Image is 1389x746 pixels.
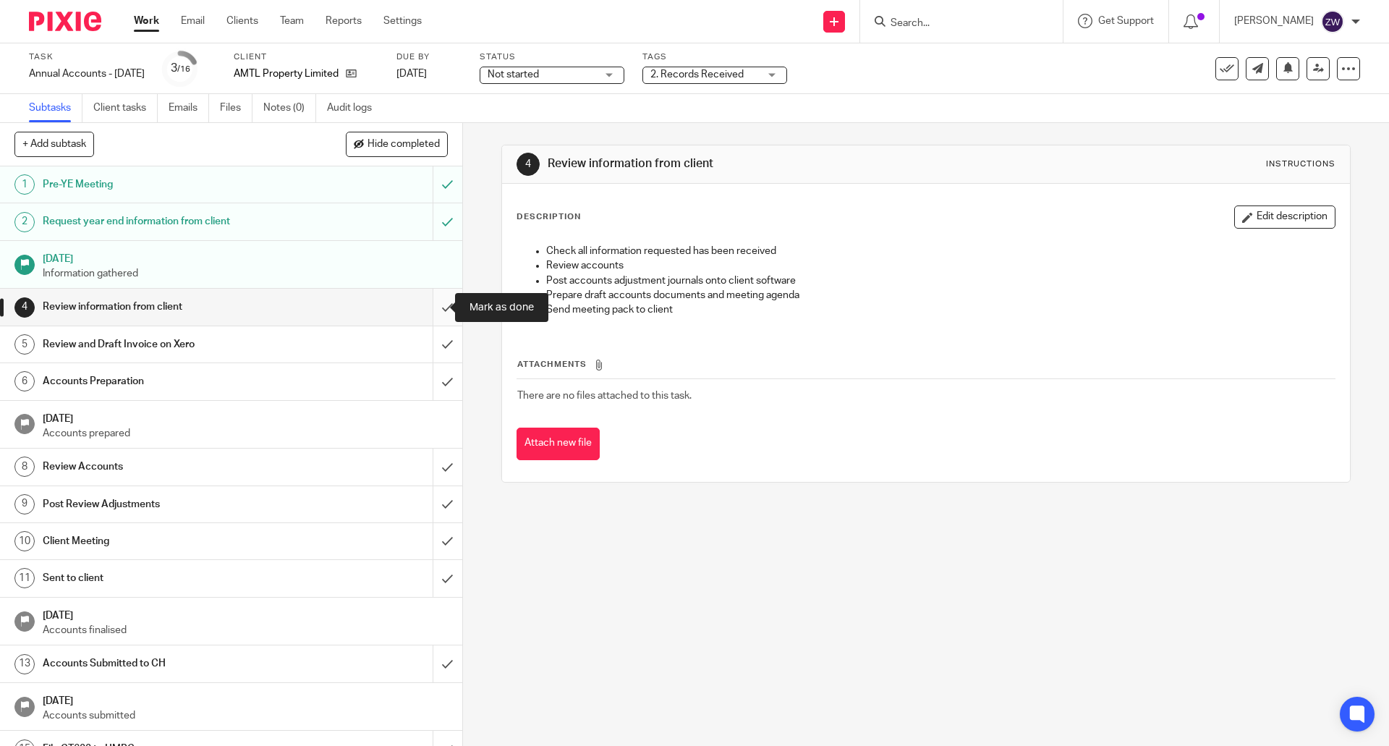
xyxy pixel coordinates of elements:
[1266,158,1335,170] div: Instructions
[220,94,252,122] a: Files
[546,258,1334,273] p: Review accounts
[546,244,1334,258] p: Check all information requested has been received
[517,391,692,401] span: There are no files attached to this task.
[14,297,35,318] div: 4
[14,494,35,514] div: 9
[234,67,339,81] p: AMTL Property Limited
[43,334,293,355] h1: Review and Draft Invoice on Xero
[517,428,600,460] button: Attach new file
[43,690,448,708] h1: [DATE]
[14,334,35,355] div: 5
[43,266,448,281] p: Information gathered
[548,156,957,171] h1: Review information from client
[889,17,1019,30] input: Search
[263,94,316,122] a: Notes (0)
[14,531,35,551] div: 10
[1234,14,1314,28] p: [PERSON_NAME]
[177,65,190,73] small: /16
[43,530,293,552] h1: Client Meeting
[43,456,293,478] h1: Review Accounts
[171,60,190,77] div: 3
[29,67,145,81] div: Annual Accounts - [DATE]
[226,14,258,28] a: Clients
[29,51,145,63] label: Task
[43,426,448,441] p: Accounts prepared
[1098,16,1154,26] span: Get Support
[280,14,304,28] a: Team
[1234,205,1335,229] button: Edit description
[43,493,293,515] h1: Post Review Adjustments
[234,51,378,63] label: Client
[383,14,422,28] a: Settings
[517,211,581,223] p: Description
[642,51,787,63] label: Tags
[368,139,440,151] span: Hide completed
[181,14,205,28] a: Email
[14,654,35,674] div: 13
[93,94,158,122] a: Client tasks
[546,274,1334,288] p: Post accounts adjustment journals onto client software
[546,302,1334,317] p: Send meeting pack to client
[29,12,101,31] img: Pixie
[650,69,744,80] span: 2. Records Received
[14,371,35,391] div: 6
[43,408,448,426] h1: [DATE]
[43,370,293,392] h1: Accounts Preparation
[43,708,448,723] p: Accounts submitted
[14,568,35,588] div: 11
[43,605,448,623] h1: [DATE]
[14,212,35,232] div: 2
[43,296,293,318] h1: Review information from client
[14,457,35,477] div: 8
[29,67,145,81] div: Annual Accounts - July 2025
[43,211,293,232] h1: Request year end information from client
[517,153,540,176] div: 4
[43,623,448,637] p: Accounts finalised
[480,51,624,63] label: Status
[14,174,35,195] div: 1
[326,14,362,28] a: Reports
[169,94,209,122] a: Emails
[1321,10,1344,33] img: svg%3E
[396,69,427,79] span: [DATE]
[546,288,1334,302] p: Prepare draft accounts documents and meeting agenda
[14,132,94,156] button: + Add subtask
[43,248,448,266] h1: [DATE]
[396,51,462,63] label: Due by
[29,94,82,122] a: Subtasks
[43,174,293,195] h1: Pre-YE Meeting
[488,69,539,80] span: Not started
[517,360,587,368] span: Attachments
[346,132,448,156] button: Hide completed
[43,653,293,674] h1: Accounts Submitted to CH
[134,14,159,28] a: Work
[43,567,293,589] h1: Sent to client
[327,94,383,122] a: Audit logs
